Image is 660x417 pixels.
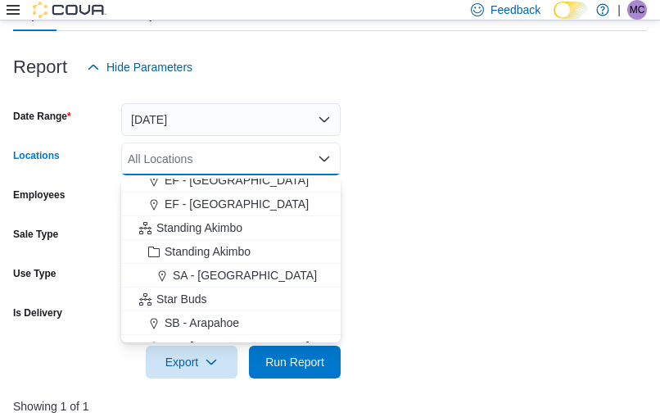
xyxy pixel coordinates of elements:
label: Locations [13,149,60,162]
button: EF - [GEOGRAPHIC_DATA] [121,169,341,193]
span: Dark Mode [554,19,554,20]
label: Use Type [13,267,56,280]
p: Showing 1 of 1 [13,398,647,415]
span: SB - Arapahoe [165,315,239,331]
span: EF - [GEOGRAPHIC_DATA] [165,172,309,188]
button: Standing Akimbo [121,216,341,240]
span: Export [156,346,228,378]
span: Standing Akimbo [156,220,242,236]
button: Standing Akimbo [121,240,341,264]
button: SB - Arapahoe [121,311,341,335]
button: Close list of options [318,152,331,165]
button: Star Buds [121,288,341,311]
button: [DATE] [121,103,341,136]
span: Star Buds [156,291,206,307]
button: Run Report [249,346,341,378]
button: EF - [GEOGRAPHIC_DATA] [121,193,341,216]
span: Run Report [265,354,324,370]
span: Standing Akimbo [165,243,251,260]
button: SB - [GEOGRAPHIC_DATA] [121,335,341,359]
label: Is Delivery [13,306,62,320]
span: Hide Parameters [106,59,192,75]
span: Feedback [490,2,540,18]
label: Employees [13,188,65,202]
h3: Report [13,57,67,77]
img: Cova [33,2,106,18]
button: Export [146,346,237,378]
button: SA - [GEOGRAPHIC_DATA] [121,264,341,288]
label: Date Range [13,110,71,123]
span: SB - [GEOGRAPHIC_DATA] [165,338,310,355]
button: Hide Parameters [80,51,199,84]
input: Dark Mode [554,2,588,19]
span: SA - [GEOGRAPHIC_DATA] [173,267,317,283]
label: Sale Type [13,228,58,241]
span: EF - [GEOGRAPHIC_DATA] [165,196,309,212]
